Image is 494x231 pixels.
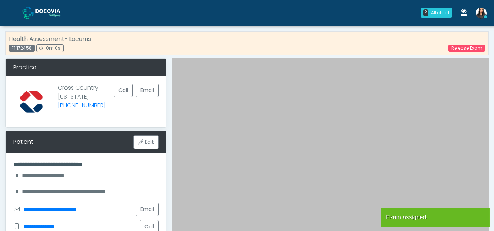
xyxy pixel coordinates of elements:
strong: Health Assessment- Locums [9,35,91,43]
div: 0 [423,9,428,16]
p: Cross Country [US_STATE] [58,84,106,114]
img: Docovia [35,9,72,16]
div: 172458 [9,45,35,52]
img: Provider image [13,84,50,120]
a: Release Exam [448,45,485,52]
img: Viral Patel [476,8,487,19]
span: 0m 0s [46,45,60,51]
a: 0 All clear! [416,5,456,20]
div: All clear! [431,9,449,16]
img: Docovia [22,7,34,19]
article: Exam assigned. [381,208,490,227]
button: Call [114,84,133,97]
button: Edit [133,135,159,149]
div: Patient [13,138,33,146]
div: Practice [6,59,166,76]
a: Email [136,203,159,216]
a: Docovia [22,1,72,24]
a: [PHONE_NUMBER] [58,101,106,109]
a: Email [136,84,159,97]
